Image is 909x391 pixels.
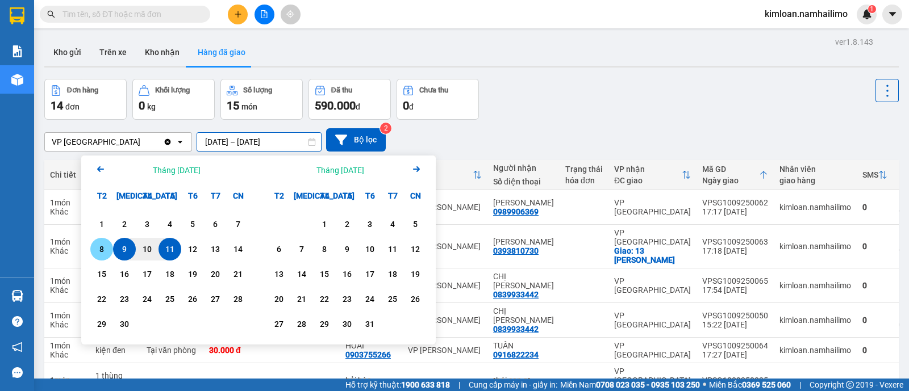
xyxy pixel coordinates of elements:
div: Choose Thứ Bảy, tháng 09 6 2025. It's available. [204,213,227,236]
div: Choose Chủ Nhật, tháng 09 28 2025. It's available. [227,288,249,310]
div: 0903755266 [345,350,391,359]
div: 30.000 đ [209,346,266,355]
img: icon-new-feature [862,9,872,19]
div: hóa đơn [565,176,603,185]
span: caret-down [887,9,898,19]
div: TUẤN [493,341,554,350]
div: 29 [94,317,110,331]
div: Choose Thứ Sáu, tháng 10 3 2025. It's available. [358,213,381,236]
div: 11 [385,242,401,256]
div: Choose Thứ Năm, tháng 10 30 2025. It's available. [336,313,358,335]
button: Bộ lọc [326,128,386,152]
button: Previous month. [94,162,107,178]
div: Khác [50,207,84,216]
div: T5 [336,184,358,207]
strong: 1900 633 818 [401,380,450,389]
div: [MEDICAL_DATA] [113,184,136,207]
div: Choose Thứ Năm, tháng 10 23 2025. It's available. [336,288,358,310]
div: Choose Chủ Nhật, tháng 10 5 2025. It's available. [404,213,427,236]
div: 7 [230,217,246,231]
div: 30 [339,317,355,331]
div: VP [GEOGRAPHIC_DATA] [614,276,691,295]
div: Đã thu [331,86,352,94]
div: 21 [230,267,246,281]
div: kimloan.namhailimo [779,203,851,212]
div: Tháng [DATE] [153,165,201,176]
div: ver 1.8.143 [835,36,873,48]
div: Choose Thứ Tư, tháng 09 10 2025. It's available. [136,238,159,260]
div: 18 [162,267,178,281]
span: message [12,367,23,378]
div: T6 [181,184,204,207]
div: 19 [407,267,423,281]
div: 16 [116,267,132,281]
strong: 0369 525 060 [742,380,791,389]
span: 14 [51,99,63,112]
div: Khác [50,350,84,359]
div: VP [GEOGRAPHIC_DATA] [52,136,140,148]
button: Next month. [410,162,423,178]
div: Choose Thứ Bảy, tháng 10 18 2025. It's available. [381,263,404,285]
div: kimloan.namhailimo [779,346,851,355]
div: [MEDICAL_DATA] [290,184,313,207]
div: 9 [339,242,355,256]
span: 590.000 [315,99,356,112]
th: Toggle SortBy [697,160,774,190]
div: 7 [294,242,310,256]
div: Choose Thứ Bảy, tháng 09 13 2025. It's available. [204,238,227,260]
span: Cung cấp máy in - giấy in: [469,379,557,391]
button: Kho gửi [44,39,90,66]
div: 3 [362,217,378,231]
div: Tại văn phòng [147,346,198,355]
div: Choose Thứ Hai, tháng 10 6 2025. It's available. [268,238,290,260]
div: 25 [162,292,178,306]
div: Choose Thứ Tư, tháng 10 1 2025. It's available. [313,213,336,236]
div: Choose Thứ Hai, tháng 10 27 2025. It's available. [268,313,290,335]
sup: 2 [380,123,391,134]
div: Choose Thứ Ba, tháng 10 7 2025. It's available. [290,238,313,260]
button: plus [228,5,248,24]
div: 0989906369 [493,207,539,216]
span: đ [356,102,360,111]
div: kimloan.namhailimo [779,242,851,251]
div: Choose Thứ Sáu, tháng 10 10 2025. It's available. [358,238,381,260]
div: VPSG1009250050 [702,311,768,320]
div: Khác [50,246,84,255]
div: 1 [316,217,332,231]
div: 12 [185,242,201,256]
div: T2 [268,184,290,207]
div: 24 [139,292,155,306]
svg: Arrow Right [410,162,423,176]
div: VP [GEOGRAPHIC_DATA] [614,228,691,246]
div: 28 [294,317,310,331]
div: Choose Chủ Nhật, tháng 09 21 2025. It's available. [227,263,249,285]
div: Choose Thứ Năm, tháng 10 9 2025. It's available. [336,238,358,260]
div: Số lượng [243,86,272,94]
div: 13 [207,242,223,256]
div: 0839933442 [493,290,539,299]
div: 0 [862,203,887,212]
div: ĐC giao [614,176,682,185]
div: 17:17 [DATE] [702,207,768,216]
div: ĐC lấy [408,176,473,185]
div: 1 món [50,237,84,246]
div: 31 [362,317,378,331]
span: kimloan.namhailimo [756,7,857,21]
sup: 1 [868,5,876,13]
div: Choose Thứ Năm, tháng 09 25 2025. It's available. [159,288,181,310]
div: T2 [90,184,113,207]
div: 27 [271,317,287,331]
div: Choose Thứ Bảy, tháng 10 25 2025. It's available. [381,288,404,310]
div: Choose Thứ Hai, tháng 10 13 2025. It's available. [268,263,290,285]
span: đơn [65,102,80,111]
div: Choose Chủ Nhật, tháng 10 12 2025. It's available. [404,238,427,260]
button: aim [281,5,301,24]
div: Người nhận [493,163,554,173]
div: Choose Thứ Ba, tháng 10 14 2025. It's available. [290,263,313,285]
th: Toggle SortBy [608,160,697,190]
div: Choose Thứ Ba, tháng 09 23 2025. It's available. [113,288,136,310]
div: Choose Thứ Hai, tháng 09 15 2025. It's available. [90,263,113,285]
div: VP [PERSON_NAME] [408,346,482,355]
div: 5 [185,217,201,231]
div: 14 [230,242,246,256]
